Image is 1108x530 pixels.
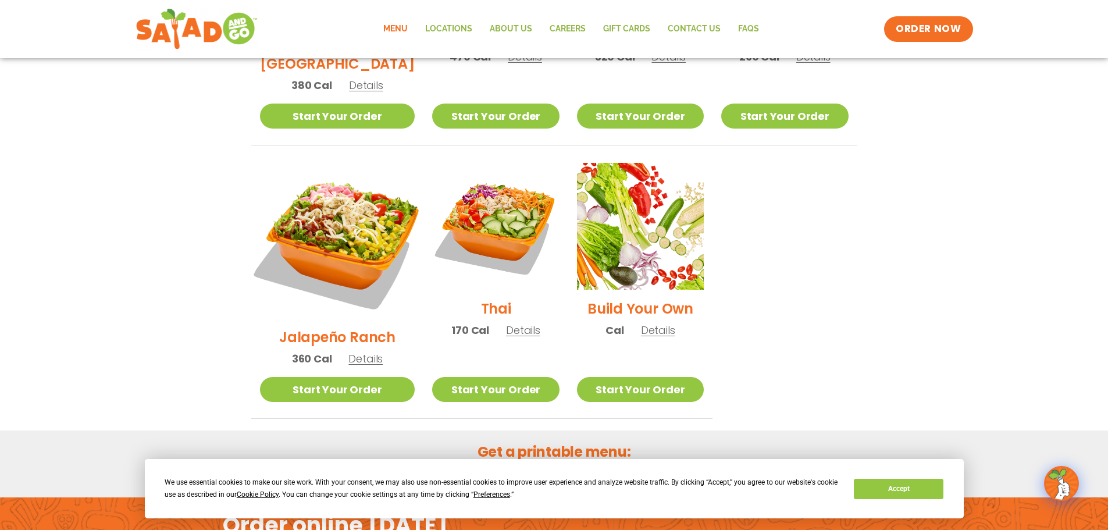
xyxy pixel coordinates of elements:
[659,16,729,42] a: Contact Us
[605,322,624,338] span: Cal
[260,54,415,74] h2: [GEOGRAPHIC_DATA]
[136,6,258,52] img: new-SAG-logo-768×292
[577,163,704,290] img: Product photo for Build Your Own
[594,16,659,42] a: GIFT CARDS
[348,351,383,366] span: Details
[473,490,510,499] span: Preferences
[291,77,332,93] span: 380 Cal
[251,442,857,462] h2: Get a printable menu:
[432,377,559,402] a: Start Your Order
[506,323,540,337] span: Details
[246,150,428,332] img: Product photo for Jalapeño Ranch Salad
[260,104,415,129] a: Start Your Order
[165,476,840,501] div: We use essential cookies to make our site work. With your consent, we may also use non-essential ...
[349,78,383,93] span: Details
[587,298,693,319] h2: Build Your Own
[541,16,594,42] a: Careers
[481,298,511,319] h2: Thai
[896,22,961,36] span: ORDER NOW
[260,377,415,402] a: Start Your Order
[145,459,964,518] div: Cookie Consent Prompt
[432,163,559,290] img: Product photo for Thai Salad
[237,490,279,499] span: Cookie Policy
[577,104,704,129] a: Start Your Order
[432,104,559,129] a: Start Your Order
[854,479,943,499] button: Accept
[375,16,768,42] nav: Menu
[375,16,416,42] a: Menu
[577,377,704,402] a: Start Your Order
[1045,467,1078,500] img: wpChatIcon
[721,104,848,129] a: Start Your Order
[641,323,675,337] span: Details
[884,16,972,42] a: ORDER NOW
[416,16,481,42] a: Locations
[481,16,541,42] a: About Us
[292,351,332,367] span: 360 Cal
[279,327,396,347] h2: Jalapeño Ranch
[451,322,489,338] span: 170 Cal
[729,16,768,42] a: FAQs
